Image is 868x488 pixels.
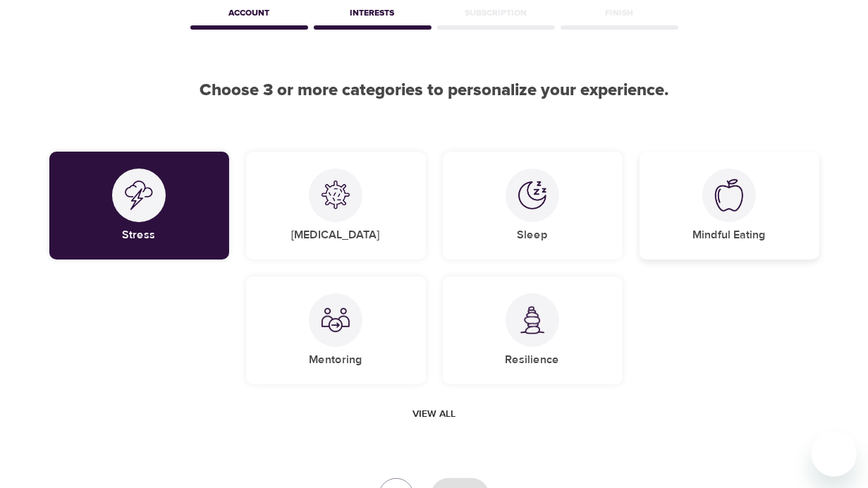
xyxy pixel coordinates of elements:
h5: Mindful Eating [692,228,766,243]
button: View all [407,401,461,427]
div: Mindful EatingMindful Eating [640,152,819,260]
div: MentoringMentoring [246,276,426,384]
iframe: Button to launch messaging window [812,432,857,477]
h5: Mentoring [309,353,362,367]
span: View all [412,405,456,423]
h5: [MEDICAL_DATA] [291,228,380,243]
img: COVID-19 [322,181,350,209]
h2: Choose 3 or more categories to personalize your experience. [49,80,819,101]
h5: Resilience [506,353,560,367]
div: SleepSleep [443,152,623,260]
img: Resilience [518,306,546,335]
h5: Stress [123,228,156,243]
div: ResilienceResilience [443,276,623,384]
img: Sleep [518,181,546,209]
div: StressStress [49,152,229,260]
h5: Sleep [517,228,548,243]
div: COVID-19[MEDICAL_DATA] [246,152,426,260]
img: Stress [125,181,153,210]
img: Mentoring [322,306,350,334]
img: Mindful Eating [715,179,743,212]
